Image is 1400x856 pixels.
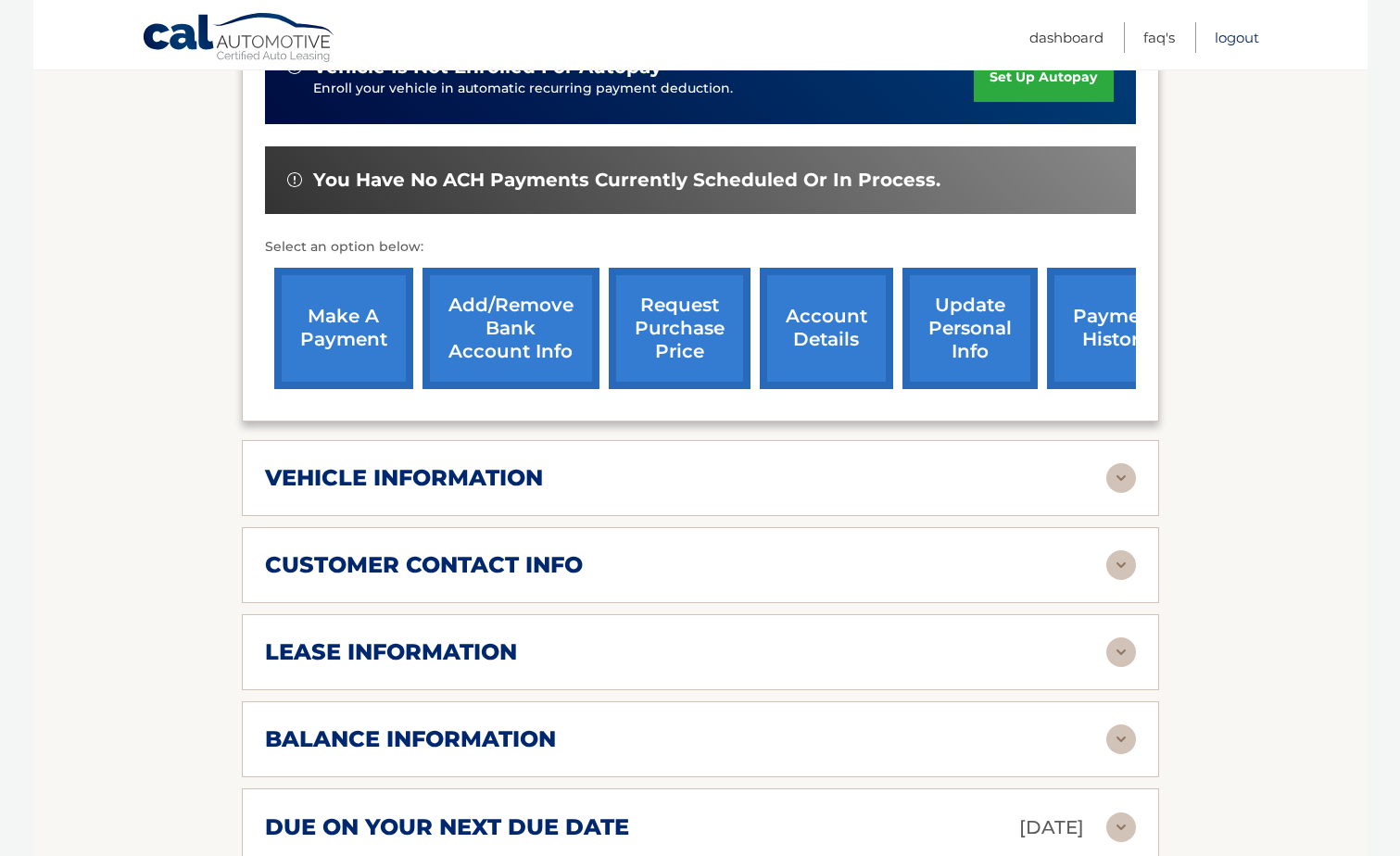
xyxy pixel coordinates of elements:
span: You have no ACH payments currently scheduled or in process. [313,169,940,192]
h2: customer contact info [265,551,583,579]
a: payment history [1047,268,1186,389]
p: Select an option below: [265,236,1136,258]
img: accordion-rest.svg [1106,724,1136,754]
h2: due on your next due date [265,813,629,841]
a: make a payment [274,268,413,389]
p: [DATE] [1019,812,1084,844]
img: alert-white.svg [287,172,302,187]
img: accordion-rest.svg [1106,812,1136,842]
a: Logout [1215,22,1259,53]
a: FAQ's [1143,22,1175,53]
a: update personal info [902,268,1038,389]
a: account details [760,268,893,389]
img: accordion-rest.svg [1106,463,1136,493]
a: Dashboard [1029,22,1104,53]
img: accordion-rest.svg [1106,637,1136,667]
h2: vehicle information [265,464,543,492]
h2: lease information [265,638,517,666]
a: set up autopay [974,53,1113,102]
img: accordion-rest.svg [1106,550,1136,580]
h2: balance information [265,725,556,753]
p: Enroll your vehicle in automatic recurring payment deduction. [313,79,975,99]
a: Cal Automotive [142,12,336,66]
a: request purchase price [609,268,750,389]
a: Add/Remove bank account info [423,268,599,389]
